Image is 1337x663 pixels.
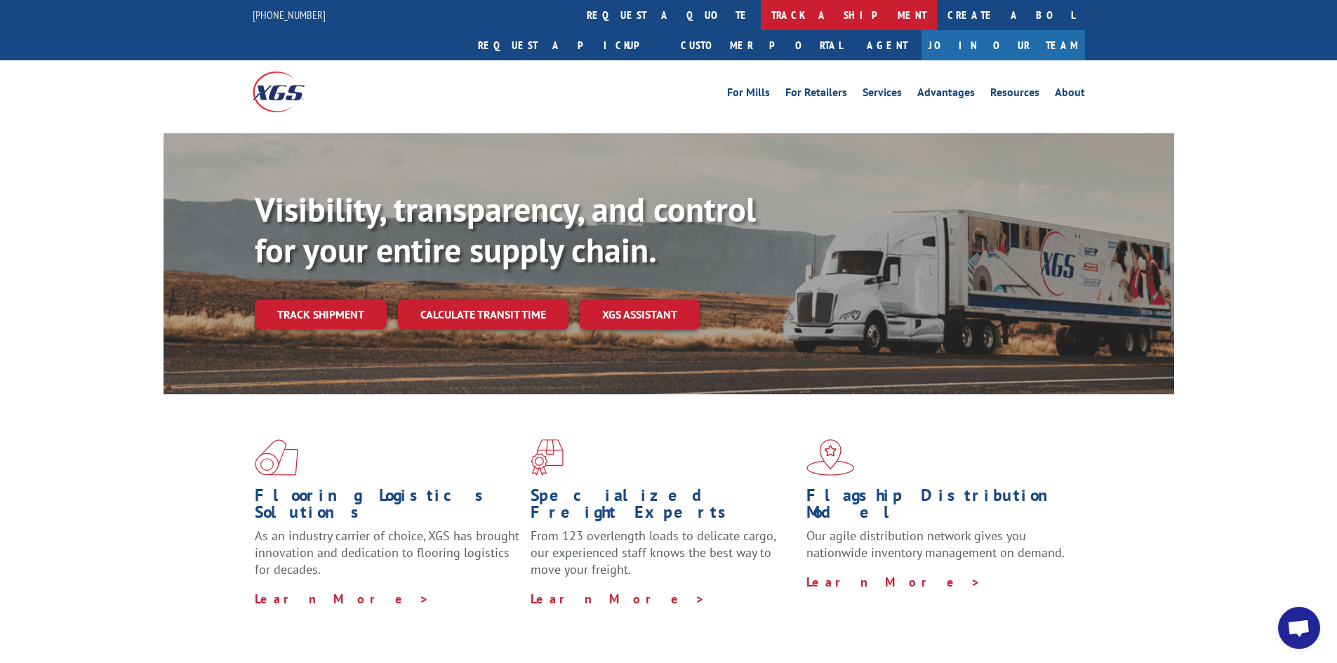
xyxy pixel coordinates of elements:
[990,87,1039,102] a: Resources
[580,300,700,330] a: XGS ASSISTANT
[255,300,387,329] a: Track shipment
[922,30,1085,60] a: Join Our Team
[806,528,1065,561] span: Our agile distribution network gives you nationwide inventory management on demand.
[806,439,855,476] img: xgs-icon-flagship-distribution-model-red
[255,528,519,577] span: As an industry carrier of choice, XGS has brought innovation and dedication to flooring logistics...
[531,439,564,476] img: xgs-icon-focused-on-flooring-red
[398,300,568,330] a: Calculate transit time
[806,574,981,590] a: Learn More >
[467,30,670,60] a: Request a pickup
[670,30,853,60] a: Customer Portal
[255,439,298,476] img: xgs-icon-total-supply-chain-intelligence-red
[531,591,705,607] a: Learn More >
[531,487,796,528] h1: Specialized Freight Experts
[1278,607,1320,649] a: Open chat
[863,87,902,102] a: Services
[255,187,756,272] b: Visibility, transparency, and control for your entire supply chain.
[785,87,847,102] a: For Retailers
[853,30,922,60] a: Agent
[806,487,1072,528] h1: Flagship Distribution Model
[255,591,430,607] a: Learn More >
[255,487,520,528] h1: Flooring Logistics Solutions
[1055,87,1085,102] a: About
[727,87,770,102] a: For Mills
[253,8,326,22] a: [PHONE_NUMBER]
[531,528,796,590] p: From 123 overlength loads to delicate cargo, our experienced staff knows the best way to move you...
[917,87,975,102] a: Advantages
